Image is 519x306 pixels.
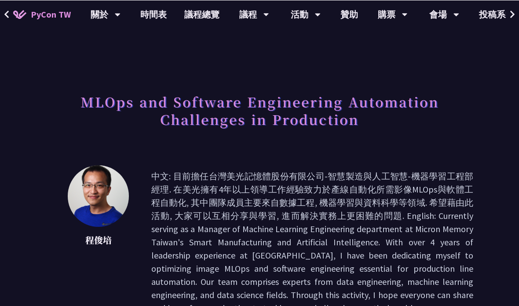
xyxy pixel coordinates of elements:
[4,3,80,25] a: PyCon TW
[31,7,71,21] span: PyCon TW
[68,165,129,226] img: 程俊培
[13,10,26,18] img: Home icon of PyCon TW 2025
[68,233,129,246] p: 程俊培
[46,88,473,132] h1: MLOps and Software Engineering Automation Challenges in Production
